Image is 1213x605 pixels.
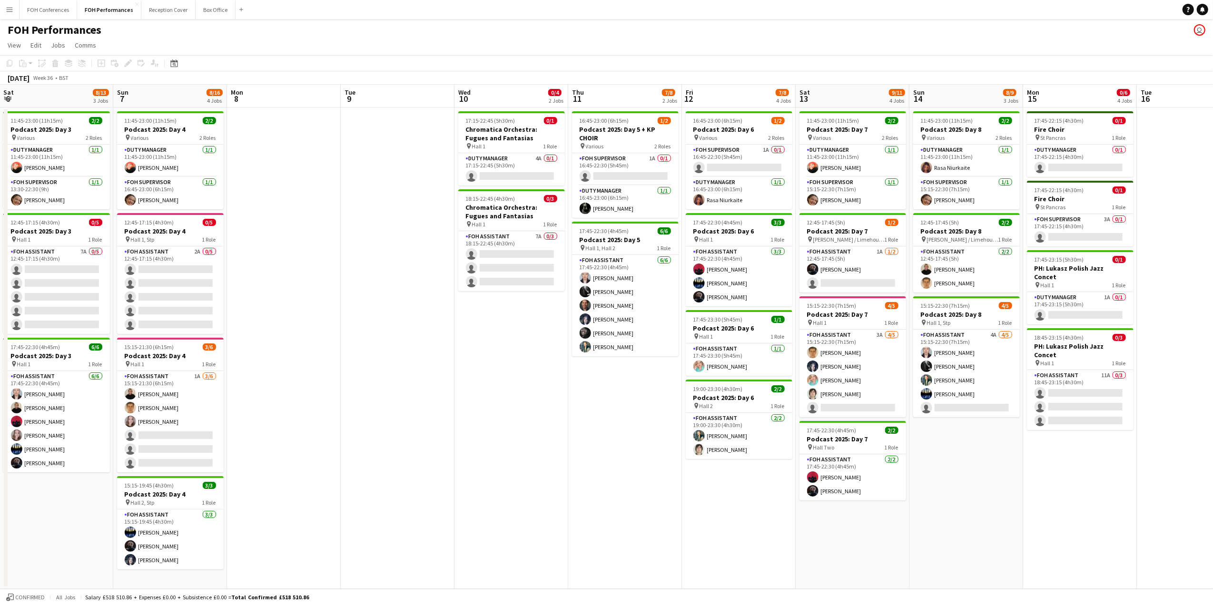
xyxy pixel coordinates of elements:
a: Edit [27,39,45,51]
button: Reception Cover [141,0,196,19]
div: [DATE] [8,73,30,83]
div: BST [59,74,69,81]
span: Edit [30,41,41,49]
span: Week 36 [31,74,55,81]
h1: FOH Performances [8,23,101,37]
a: View [4,39,25,51]
button: FOH Conferences [20,0,77,19]
span: Confirmed [15,594,45,601]
span: All jobs [54,594,77,601]
span: Jobs [51,41,65,49]
span: View [8,41,21,49]
button: Confirmed [5,592,46,603]
div: Salary £518 510.86 + Expenses £0.00 + Subsistence £0.00 = [85,594,309,601]
span: Comms [75,41,96,49]
button: FOH Performances [77,0,141,19]
a: Comms [71,39,100,51]
button: Box Office [196,0,236,19]
app-user-avatar: Visitor Services [1194,24,1205,36]
span: Total Confirmed £518 510.86 [231,594,309,601]
a: Jobs [47,39,69,51]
